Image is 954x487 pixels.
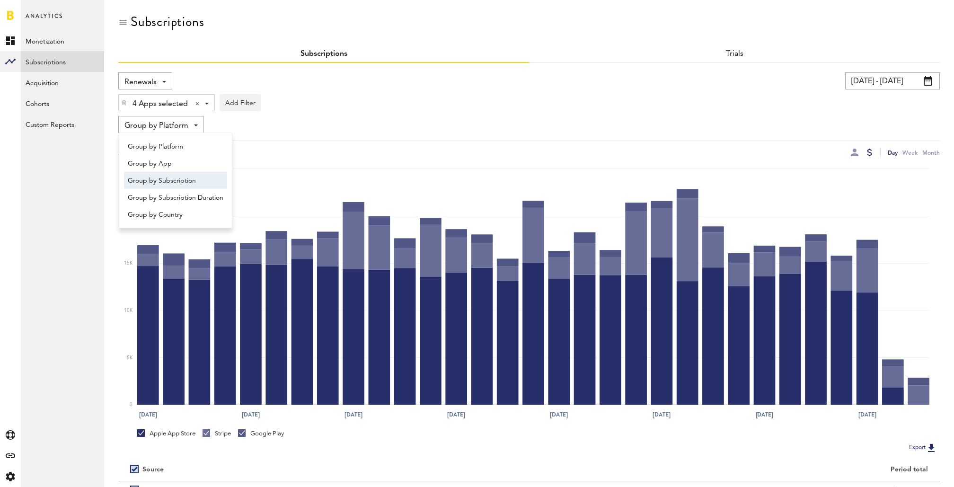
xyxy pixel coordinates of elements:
div: Clear [195,102,199,106]
text: 10K [124,308,133,313]
a: Custom Reports [21,114,104,134]
div: Apple App Store [137,429,195,438]
div: Delete [119,95,129,111]
text: [DATE] [242,410,260,419]
div: Subscriptions [131,14,204,29]
div: Source [142,466,164,474]
text: [DATE] [550,410,568,419]
text: 5K [127,355,133,360]
text: [DATE] [448,410,466,419]
span: 4 Apps selected [132,96,188,112]
span: Group by App [128,156,223,172]
a: Monetization [21,30,104,51]
a: Group by Platform [124,138,227,155]
text: 0 [130,403,132,407]
div: Google Play [238,429,284,438]
text: 15K [124,261,133,266]
span: Group by Country [128,207,223,223]
span: Group by Subscription Duration [128,190,223,206]
a: Group by App [124,155,227,172]
text: [DATE] [859,410,877,419]
div: Week [902,148,918,158]
span: Group by Platform [128,139,223,155]
span: Support [20,7,54,15]
div: Stripe [203,429,231,438]
text: [DATE] [344,410,362,419]
button: Add Filter [220,94,261,111]
div: Month [922,148,940,158]
text: [DATE] [653,410,671,419]
span: Group by Subscription [128,173,223,189]
img: trash_awesome_blue.svg [121,99,127,106]
text: [DATE] [139,410,157,419]
a: Subscriptions [300,50,347,58]
span: Analytics [26,10,63,30]
a: Subscriptions [21,51,104,72]
text: [DATE] [756,410,774,419]
a: Group by Country [124,206,227,223]
a: Acquisition [21,72,104,93]
span: Group by Platform [124,118,188,134]
a: Group by Subscription [124,172,227,189]
button: Export [906,442,940,454]
a: Group by Subscription Duration [124,189,227,206]
div: Period total [541,466,928,474]
a: Cohorts [21,93,104,114]
a: Trials [726,50,743,58]
div: Day [888,148,898,158]
span: Renewals [124,74,157,90]
img: Export [926,442,937,453]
